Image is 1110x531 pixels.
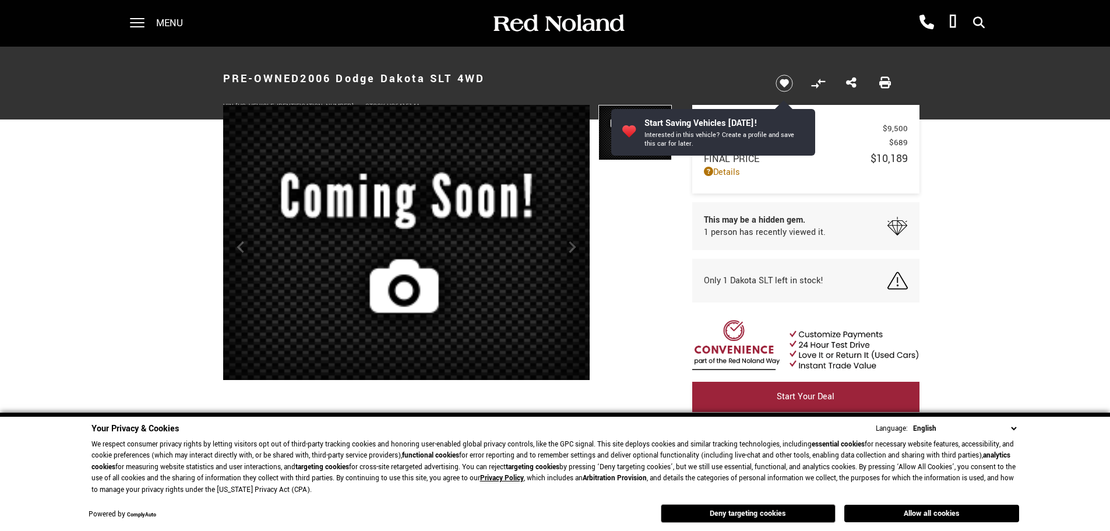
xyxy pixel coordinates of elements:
[235,102,354,111] span: [US_VEHICLE_IDENTIFICATION_NUMBER]
[889,137,908,148] span: $689
[704,226,826,238] span: 1 person has recently viewed it.
[661,504,836,523] button: Deny targeting cookies
[809,75,827,92] button: Compare vehicle
[812,439,865,449] strong: essential cookies
[223,102,235,111] span: VIN:
[223,105,590,388] img: Used 2006 Silver Dodge SLT image 1
[223,71,301,86] strong: Pre-Owned
[883,123,908,134] span: $9,500
[871,151,908,166] span: $10,189
[692,382,919,412] a: Start Your Deal
[387,102,420,111] span: UC641514A
[704,166,908,178] a: Details
[402,451,459,460] strong: functional cookies
[583,473,647,483] strong: Arbitration Provision
[704,275,823,287] span: Only 1 Dakota SLT left in stock!
[506,462,559,472] strong: targeting cookies
[777,391,834,403] span: Start Your Deal
[704,152,871,166] span: Final Price
[771,74,797,93] button: Save vehicle
[704,151,908,166] a: Final Price $10,189
[879,76,891,91] a: Print this Pre-Owned 2006 Dodge Dakota SLT 4WD
[704,137,908,148] a: Dealer Handling $689
[491,13,625,34] img: Red Noland Auto Group
[910,423,1019,435] select: Language Select
[91,439,1019,496] p: We respect consumer privacy rights by letting visitors opt out of third-party tracking cookies an...
[223,55,756,102] h1: 2006 Dodge Dakota SLT 4WD
[91,423,179,435] span: Your Privacy & Cookies
[127,511,156,519] a: ComplyAuto
[704,214,826,226] span: This may be a hidden gem.
[295,462,349,472] strong: targeting cookies
[480,473,524,483] a: Privacy Policy
[89,511,156,519] div: Powered by
[844,505,1019,522] button: Allow all cookies
[365,102,387,111] span: Stock:
[704,123,883,134] span: Red [PERSON_NAME]
[704,137,889,148] span: Dealer Handling
[704,123,908,134] a: Red [PERSON_NAME] $9,500
[846,76,857,91] a: Share this Pre-Owned 2006 Dodge Dakota SLT 4WD
[876,425,908,432] div: Language:
[598,105,672,161] img: Used 2006 Silver Dodge SLT image 1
